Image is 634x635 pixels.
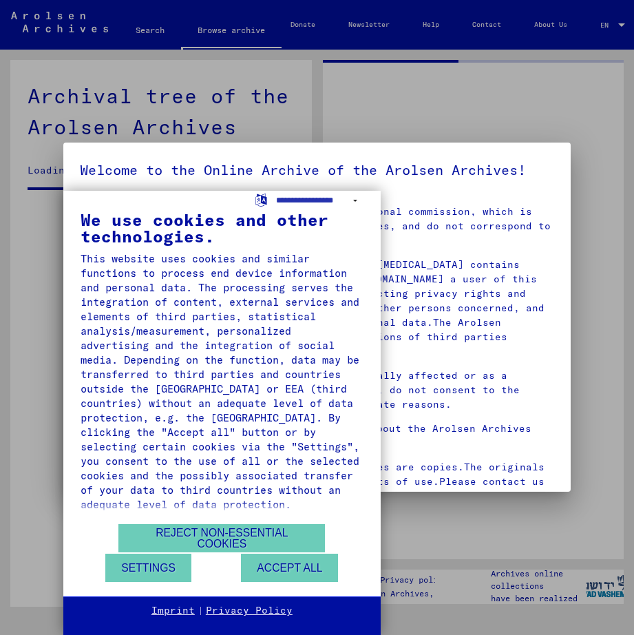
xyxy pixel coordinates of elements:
button: Settings [105,554,191,582]
button: Accept all [241,554,338,582]
button: Reject non-essential cookies [118,524,325,552]
div: We use cookies and other technologies. [81,211,363,244]
a: Privacy Policy [206,604,293,618]
div: This website uses cookies and similar functions to process end device information and personal da... [81,251,363,512]
a: Imprint [151,604,195,618]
